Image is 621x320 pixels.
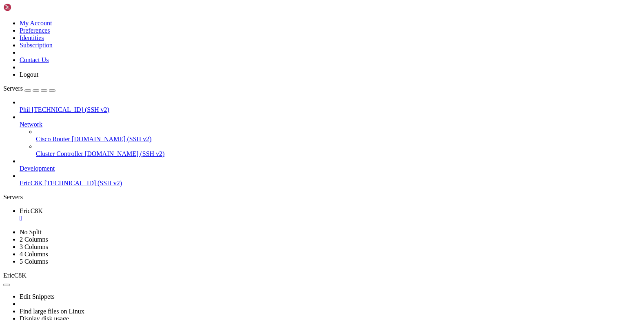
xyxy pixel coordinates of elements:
span: Development [20,165,55,172]
x-row: | ========================================================== [3,17,515,24]
a: EricC8K [TECHNICAL_ID] (SSH v2) [20,180,618,187]
a: Phil [TECHNICAL_ID] (SSH v2) [20,106,618,113]
x-row: | WARNING: All unauthorized access is prohibited. [3,52,515,59]
li: Cluster Controller [DOMAIN_NAME] (SSH v2) [36,143,618,158]
x-row: -- Keyboard-interactive authentication prompts from server: ------------------ [3,80,515,87]
a: Find large files on Linux [20,308,84,315]
a: Contact Us [20,56,49,63]
span: Cluster Controller [36,150,83,157]
span: [DOMAIN_NAME] (SSH v2) [72,136,152,142]
a: My Account [20,20,52,27]
x-row: | Access to this system is limited to authorized users for [3,31,515,38]
x-row: | [3,24,515,31]
a: Development [20,165,618,172]
span: Servers [3,85,23,92]
a: 4 Columns [20,251,48,258]
a: 5 Columns [20,258,48,265]
li: Phil [TECHNICAL_ID] (SSH v2) [20,99,618,113]
a: Logout [20,71,38,78]
a: Network [20,121,618,128]
li: Development [20,158,618,172]
x-row: Access denied [3,93,515,100]
span: EricC8K [20,180,43,187]
x-row: -- End of banner message from server ----------------------------------------- [3,73,515,80]
x-row: | ========================================================== [3,66,515,73]
span: [TECHNICAL_ID] (SSH v2) [44,180,122,187]
a: Servers [3,85,55,92]
x-row: -- End of keyboard-interactive prompts from server --------------------------- [3,87,515,93]
span: [TECHNICAL_ID] (SSH v2) [32,106,109,113]
a: Subscription [20,42,53,49]
x-row: -- Keyboard-interactive authentication prompts from server: ------------------ [3,100,515,107]
a: Identities [20,34,44,41]
a: EricC8K [20,207,618,222]
li: EricC8K [TECHNICAL_ID] (SSH v2) [20,172,618,187]
img: Shellngn [3,3,50,11]
li: Cisco Router [DOMAIN_NAME] (SSH v2) [36,128,618,143]
span: EricC8K [3,272,27,279]
x-row: | [3,45,515,52]
li: Network [20,113,618,158]
span: [DOMAIN_NAME] (SSH v2) [85,150,165,157]
a: Edit Snippets [20,293,55,300]
x-row: | company business purposes only. [3,38,515,45]
x-row: | [3,59,515,66]
x-row: -- Pre-authentication banner message from server: ---------------------------- [3,3,515,10]
span: EricC8K [20,207,43,214]
a: Cisco Router [DOMAIN_NAME] (SSH v2) [36,136,618,143]
div: Servers [3,193,618,201]
x-row: | [3,10,515,17]
a: Cluster Controller [DOMAIN_NAME] (SSH v2) [36,150,618,158]
span: Phil [20,106,30,113]
a: 2 Columns [20,236,48,243]
a: Preferences [20,27,50,34]
span: Cisco Router [36,136,70,142]
span: Network [20,121,42,128]
a: 3 Columns [20,243,48,250]
a:  [20,215,618,222]
a: No Split [20,229,42,236]
x-row: | Password: [3,107,515,114]
div: (12, 15) [44,107,48,114]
